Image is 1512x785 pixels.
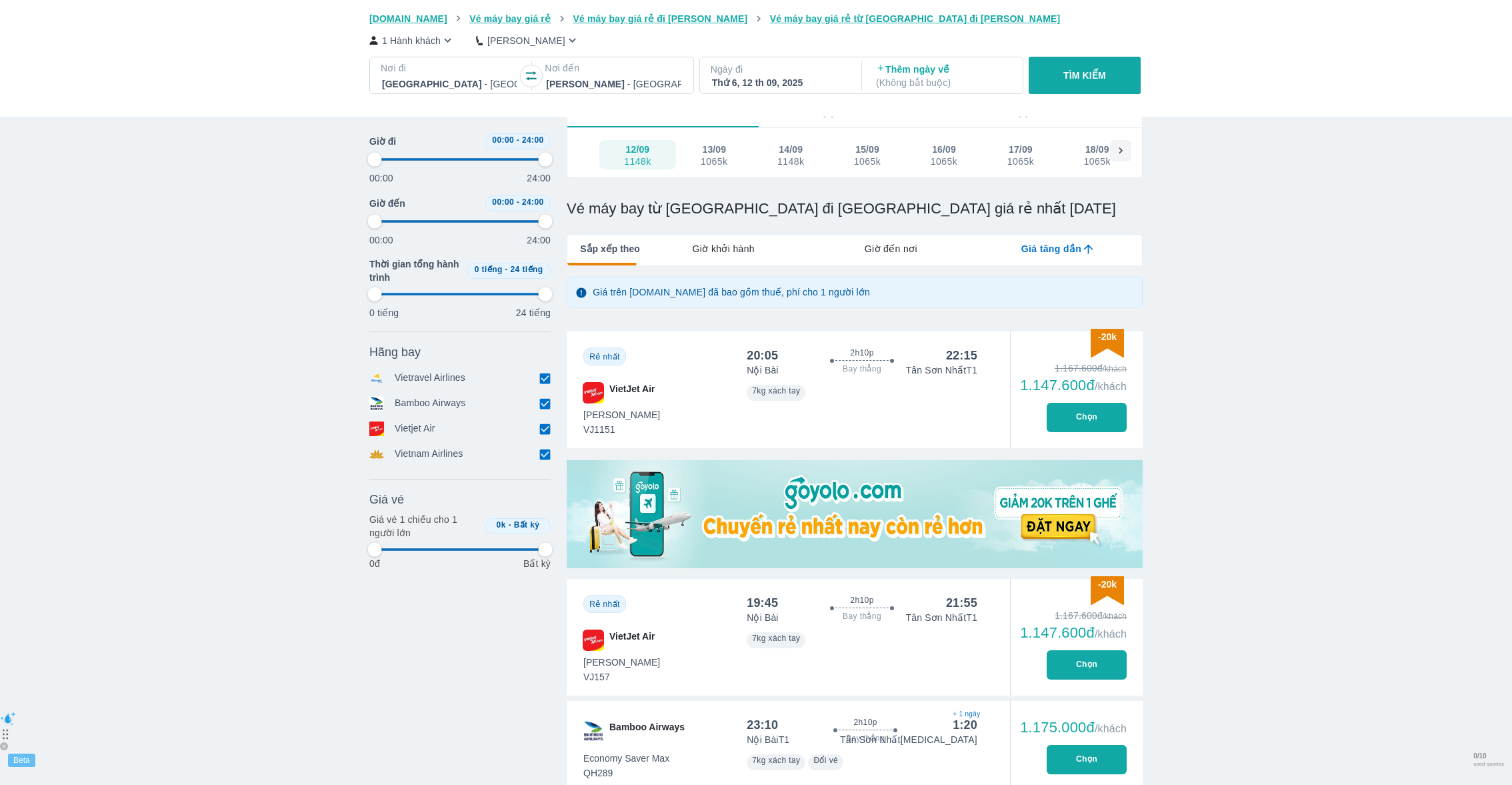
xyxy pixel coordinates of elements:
p: Ngày đi [711,63,848,76]
span: VJ1151 [583,423,660,436]
span: 0 tiếng [475,265,503,274]
div: 1.147.600đ [1020,377,1127,394]
span: Thời gian tổng hành trình [369,257,461,284]
span: Giá tăng dần [1021,242,1081,255]
div: 1065k [1007,156,1034,167]
span: [DOMAIN_NAME] [369,13,447,24]
span: Giờ khởi hành [693,242,755,255]
p: Nơi đi [381,61,518,75]
div: 1065k [854,156,881,167]
p: Tân Sơn Nhất [MEDICAL_DATA] [840,733,977,746]
div: 1065k [701,156,727,167]
p: Nội Bài [747,363,778,377]
div: lab API tabs example [640,235,1142,263]
span: Sắp xếp theo [580,242,640,255]
span: used queries [1473,761,1504,768]
span: Economy Saver Max [583,752,669,765]
span: -20k [1098,579,1117,590]
div: 1148k [624,156,651,167]
span: - [505,265,507,274]
div: Thứ 6, 12 th 09, 2025 [712,76,847,89]
div: 13/09 [702,143,726,156]
span: -20k [1098,331,1117,342]
p: 1 Hành khách [382,34,441,47]
span: Vé máy bay giá rẻ [469,13,551,24]
button: Chọn [1047,745,1127,774]
span: Giá vé [369,492,404,508]
p: Giá trên [DOMAIN_NAME] đã bao gồm thuế, phí cho 1 người lớn [593,285,870,299]
div: 18/09 [1085,143,1109,156]
button: Chọn [1047,403,1127,432]
span: Rẻ nhất [589,600,619,609]
span: 00:00 [492,197,514,207]
div: 17/09 [1009,143,1033,156]
span: 7kg xách tay [752,386,800,396]
div: 19:45 [747,595,778,611]
p: TÌM KIẾM [1063,69,1106,82]
span: 24:00 [522,197,544,207]
span: - [509,520,511,530]
div: 1.167.600đ [1020,609,1127,622]
span: Giờ đến nơi [865,242,917,255]
span: VietJet Air [609,630,655,651]
div: 16/09 [932,143,956,156]
button: TÌM KIẾM [1029,57,1140,94]
span: + 1 ngày [953,709,977,720]
img: discount [1091,329,1124,357]
img: discount [1091,576,1124,605]
div: scrollable day and price [599,140,1110,169]
p: 00:00 [369,171,393,185]
span: [PERSON_NAME] [583,408,660,422]
p: Nội Bài [747,611,778,624]
p: Tân Sơn Nhất T1 [906,611,977,624]
div: 1.175.000đ [1020,720,1127,736]
nav: breadcrumb [369,12,1143,25]
img: VJ [583,382,604,404]
div: 20:05 [747,347,778,363]
div: 1065k [1084,156,1111,167]
span: Đổi vé [813,756,838,765]
div: 1148k [777,156,804,167]
span: 00:00 [492,135,514,145]
span: Hãng bay [369,344,421,360]
span: /khách [1095,723,1127,734]
span: Bất kỳ [514,520,540,530]
span: VJ157 [583,670,660,684]
div: 15/09 [855,143,879,156]
p: 0 tiếng [369,306,399,319]
span: Bamboo Airways [609,720,685,742]
div: 22:15 [946,347,977,363]
span: 24:00 [522,135,544,145]
img: QH [583,720,604,742]
p: Tân Sơn Nhất T1 [906,363,977,377]
p: ( Không bắt buộc ) [876,76,1011,89]
img: VJ [583,630,604,651]
span: QH289 [583,766,669,780]
p: [PERSON_NAME] [487,34,565,47]
p: Bamboo Airways [395,396,465,411]
span: Rẻ nhất [589,352,619,361]
span: Giờ đi [369,135,396,148]
span: 0 / 10 [1473,752,1504,761]
span: 2h10p [853,717,877,728]
p: 24:00 [527,171,551,185]
span: 0k [497,520,506,530]
p: Vietjet Air [395,422,435,436]
p: Giá vé 1 chiều cho 1 người lớn [369,513,480,540]
h1: Vé máy bay từ [GEOGRAPHIC_DATA] đi [GEOGRAPHIC_DATA] giá rẻ nhất [DATE] [567,199,1143,218]
span: 24 tiếng [511,265,543,274]
img: media-0 [567,460,1143,568]
span: Giờ đến [369,197,405,210]
div: 1.167.600đ [1020,361,1127,375]
span: 2h10p [850,347,873,358]
span: 2h10p [850,595,873,606]
span: 7kg xách tay [752,634,800,643]
div: 1065k [931,156,957,167]
span: - [517,197,519,207]
span: Vé máy bay giá rẻ đi [PERSON_NAME] [573,13,748,24]
p: Nơi đến [545,61,682,75]
span: VietJet Air [609,382,655,404]
p: 24:00 [527,233,551,247]
div: 14/09 [779,143,803,156]
p: Vietravel Airlines [395,371,465,385]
